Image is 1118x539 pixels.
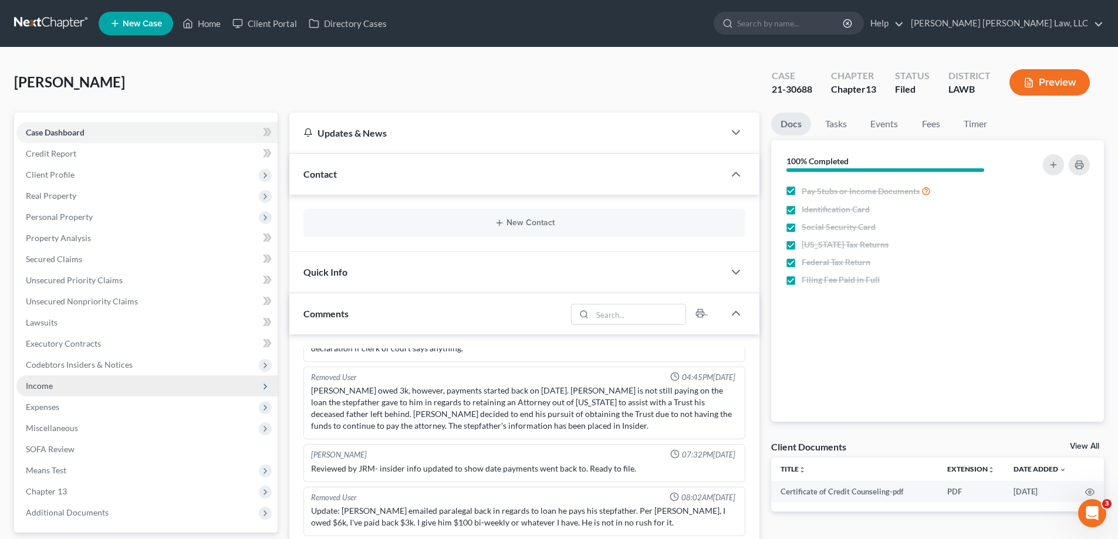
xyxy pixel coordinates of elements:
div: Update: [PERSON_NAME] emailed paralegal back in regards to loan he pays his stepfather. Per [PERS... [311,505,738,528]
div: LAWB [948,83,991,96]
a: Executory Contracts [16,333,278,354]
a: Help [864,13,904,34]
span: Contact [303,168,337,179]
a: Extensionunfold_more [947,465,995,473]
span: Pay Stubs or Income Documents [802,185,920,197]
span: Additional Documents [26,507,109,517]
a: Credit Report [16,143,278,164]
span: Unsecured Priority Claims [26,275,123,285]
span: Real Property [26,191,76,201]
a: Home [177,13,227,34]
span: New Case [123,19,162,28]
a: Events [861,113,907,135]
a: Secured Claims [16,249,278,270]
div: Client Documents [771,440,846,453]
span: Federal Tax Return [802,256,870,268]
span: Chapter 13 [26,486,67,496]
span: [PERSON_NAME] [14,73,125,90]
span: Means Test [26,465,66,475]
div: Reviewed by JRM- insider info updated to show date payments went back to. Ready to file. [311,463,738,474]
span: Client Profile [26,170,75,179]
span: Identification Card [802,204,870,215]
span: 13 [866,83,876,94]
td: [DATE] [1004,481,1076,502]
span: [US_STATE] Tax Returns [802,239,889,250]
iframe: Intercom live chat [1078,499,1106,527]
a: Titleunfold_more [781,465,806,473]
a: Property Analysis [16,228,278,249]
input: Search... [593,304,686,324]
td: PDF [938,481,1004,502]
span: 08:02AM[DATE] [681,492,735,503]
span: Income [26,381,53,391]
span: Quick Info [303,266,347,277]
div: Updates & News [303,127,710,139]
i: expand_more [1059,466,1066,473]
span: Filing Fee Paid in Full [802,274,880,286]
a: Unsecured Nonpriority Claims [16,291,278,312]
div: Case [772,69,812,83]
button: Preview [1009,69,1090,96]
div: Chapter [831,69,876,83]
span: Unsecured Nonpriority Claims [26,296,138,306]
strong: 100% Completed [786,156,849,166]
div: Removed User [311,492,357,503]
i: unfold_more [799,466,806,473]
div: District [948,69,991,83]
span: 3 [1102,499,1112,509]
span: Credit Report [26,148,76,158]
a: Directory Cases [303,13,393,34]
div: Removed User [311,372,357,383]
span: 07:32PM[DATE] [682,449,735,460]
span: Personal Property [26,212,93,222]
div: [PERSON_NAME] [311,449,367,460]
div: Chapter [831,83,876,96]
i: unfold_more [988,466,995,473]
a: SOFA Review [16,439,278,460]
a: Unsecured Priority Claims [16,270,278,291]
a: Date Added expand_more [1014,465,1066,473]
span: 04:45PM[DATE] [682,372,735,383]
span: Property Analysis [26,233,91,243]
span: Codebtors Insiders & Notices [26,360,133,369]
span: Social Security Card [802,221,876,233]
a: Tasks [816,113,856,135]
div: [PERSON_NAME] owed 3k, however, payments started back on [DATE]. [PERSON_NAME] is not still payin... [311,385,738,432]
div: Status [895,69,930,83]
td: Certificate of Credit Counseling-pdf [771,481,938,502]
span: SOFA Review [26,444,75,454]
a: Client Portal [227,13,303,34]
button: New Contact [313,218,736,228]
span: Lawsuits [26,317,58,327]
a: Docs [771,113,811,135]
div: Filed [895,83,930,96]
a: Fees [912,113,950,135]
span: Executory Contracts [26,338,101,348]
span: Expenses [26,402,59,412]
span: Miscellaneous [26,423,78,433]
span: Secured Claims [26,254,82,264]
div: 21-30688 [772,83,812,96]
a: View All [1070,442,1099,450]
input: Search by name... [737,12,845,34]
a: Timer [954,113,997,135]
a: Case Dashboard [16,122,278,143]
span: Case Dashboard [26,127,85,137]
span: Comments [303,308,349,319]
a: [PERSON_NAME] [PERSON_NAME] Law, LLC [905,13,1103,34]
a: Lawsuits [16,312,278,333]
